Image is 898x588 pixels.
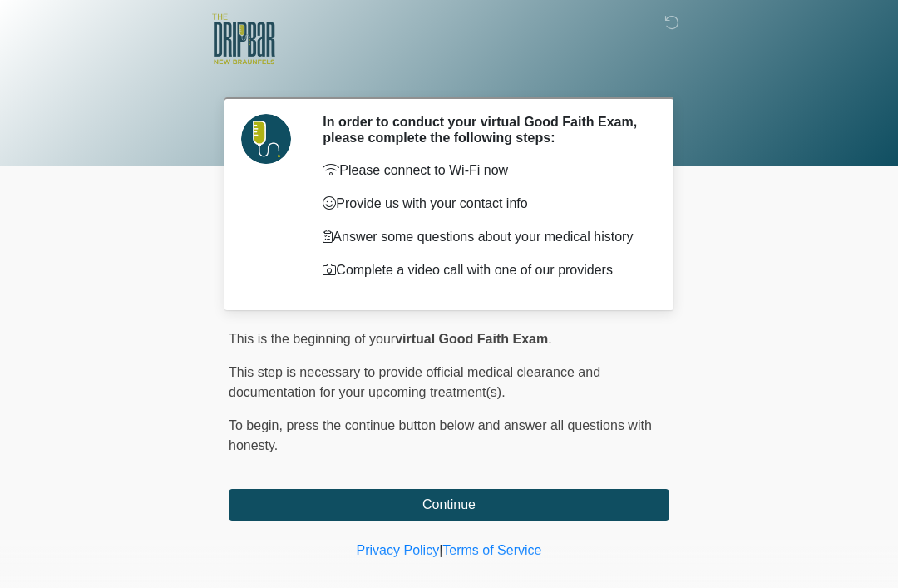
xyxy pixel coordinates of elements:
a: Privacy Policy [357,543,440,557]
p: Provide us with your contact info [323,194,644,214]
span: To begin, [229,418,286,432]
p: Please connect to Wi-Fi now [323,161,644,180]
span: press the continue button below and answer all questions with honesty. [229,418,652,452]
h2: In order to conduct your virtual Good Faith Exam, please complete the following steps: [323,114,644,146]
span: This step is necessary to provide official medical clearance and documentation for your upcoming ... [229,365,600,399]
button: Continue [229,489,669,521]
span: . [548,332,551,346]
p: Answer some questions about your medical history [323,227,644,247]
img: Agent Avatar [241,114,291,164]
a: Terms of Service [442,543,541,557]
span: This is the beginning of your [229,332,395,346]
p: Complete a video call with one of our providers [323,260,644,280]
a: | [439,543,442,557]
img: The DRIPBaR - New Braunfels Logo [212,12,275,67]
strong: virtual Good Faith Exam [395,332,548,346]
